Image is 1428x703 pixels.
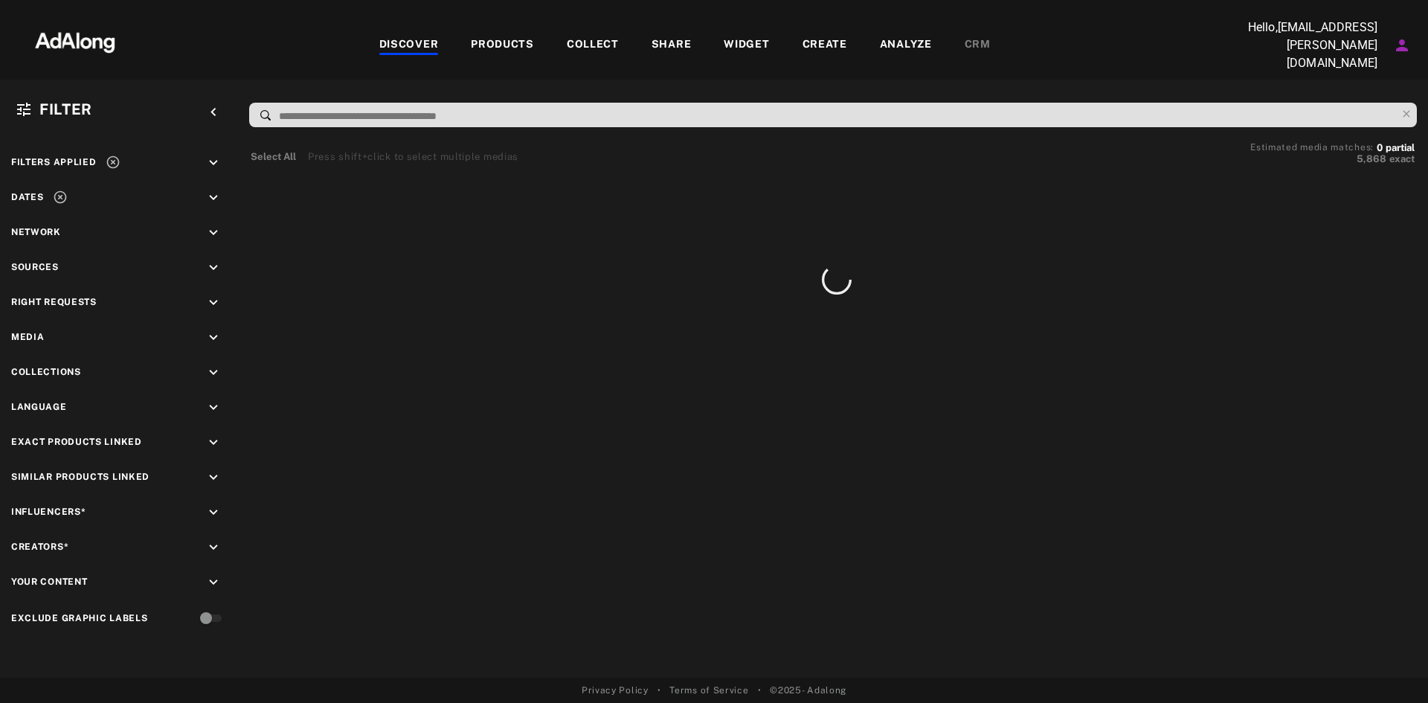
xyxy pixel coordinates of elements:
div: Exclude Graphic Labels [11,611,147,625]
i: keyboard_arrow_down [205,295,222,311]
div: COLLECT [567,36,619,54]
i: keyboard_arrow_down [205,330,222,346]
div: CREATE [803,36,847,54]
div: SHARE [652,36,692,54]
span: Creators* [11,542,68,552]
a: Terms of Service [669,684,748,697]
span: Your Content [11,577,87,587]
span: Dates [11,192,44,202]
i: keyboard_arrow_down [205,399,222,416]
span: 0 [1377,142,1383,153]
i: keyboard_arrow_down [205,155,222,171]
i: keyboard_arrow_down [205,260,222,276]
i: keyboard_arrow_down [205,434,222,451]
span: © 2025 - Adalong [770,684,846,697]
i: keyboard_arrow_down [205,365,222,381]
span: Influencers* [11,507,86,517]
i: keyboard_arrow_down [205,504,222,521]
i: keyboard_arrow_down [205,539,222,556]
div: DISCOVER [379,36,439,54]
div: PRODUCTS [471,36,534,54]
span: Filter [39,100,92,118]
span: Right Requests [11,297,97,307]
span: • [657,684,661,697]
i: keyboard_arrow_down [205,469,222,486]
i: keyboard_arrow_down [205,574,222,591]
span: • [758,684,762,697]
span: Media [11,332,45,342]
i: keyboard_arrow_down [205,190,222,206]
div: ANALYZE [880,36,932,54]
button: 5,868exact [1250,152,1415,167]
i: keyboard_arrow_down [205,225,222,241]
span: Exact Products Linked [11,437,142,447]
div: CRM [965,36,991,54]
span: Language [11,402,67,412]
a: Privacy Policy [582,684,649,697]
button: 0partial [1377,144,1415,152]
div: WIDGET [724,36,769,54]
p: Hello, [EMAIL_ADDRESS][PERSON_NAME][DOMAIN_NAME] [1229,19,1377,72]
button: Select All [251,150,296,164]
span: Filters applied [11,157,97,167]
div: Press shift+click to select multiple medias [308,150,518,164]
span: 5,868 [1357,153,1386,164]
span: Sources [11,262,59,272]
i: keyboard_arrow_left [205,104,222,121]
span: Network [11,227,61,237]
button: Account settings [1389,33,1415,58]
img: 63233d7d88ed69de3c212112c67096b6.png [10,19,141,63]
span: Similar Products Linked [11,472,149,482]
span: Estimated media matches: [1250,142,1374,153]
span: Collections [11,367,81,377]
